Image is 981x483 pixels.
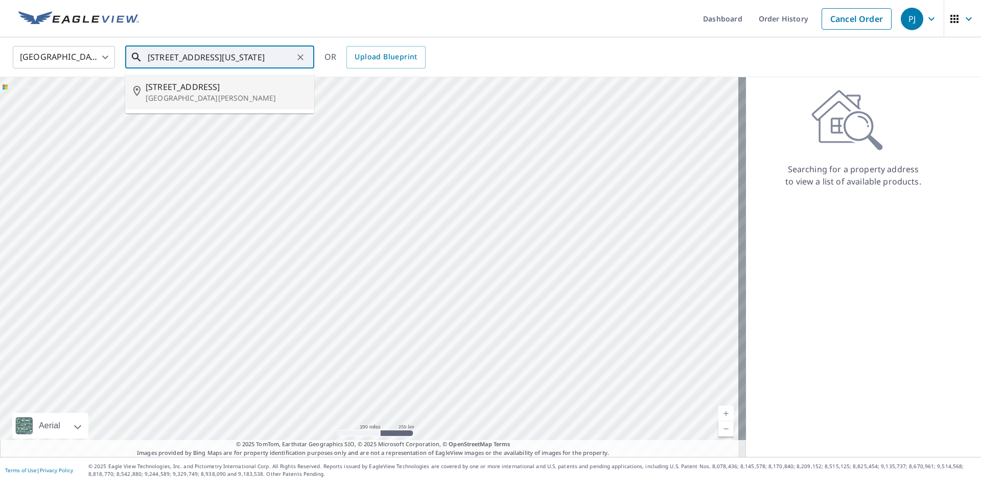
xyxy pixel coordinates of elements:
a: OpenStreetMap [449,440,492,448]
a: Terms of Use [5,467,37,474]
a: Cancel Order [822,8,892,30]
span: [STREET_ADDRESS] [146,81,306,93]
div: Aerial [36,413,63,439]
div: PJ [901,8,923,30]
input: Search by address or latitude-longitude [148,43,293,72]
a: Current Level 5, Zoom Out [718,421,734,436]
div: [GEOGRAPHIC_DATA] [13,43,115,72]
span: © 2025 TomTom, Earthstar Geographics SIO, © 2025 Microsoft Corporation, © [236,440,510,449]
a: Current Level 5, Zoom In [718,406,734,421]
span: Upload Blueprint [355,51,417,63]
p: | [5,467,73,473]
div: Aerial [12,413,88,439]
p: [GEOGRAPHIC_DATA][PERSON_NAME] [146,93,306,103]
a: Terms [494,440,510,448]
a: Upload Blueprint [346,46,425,68]
button: Clear [293,50,308,64]
p: © 2025 Eagle View Technologies, Inc. and Pictometry International Corp. All Rights Reserved. Repo... [88,463,976,478]
img: EV Logo [18,11,139,27]
p: Searching for a property address to view a list of available products. [785,163,922,188]
div: OR [324,46,426,68]
a: Privacy Policy [40,467,73,474]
